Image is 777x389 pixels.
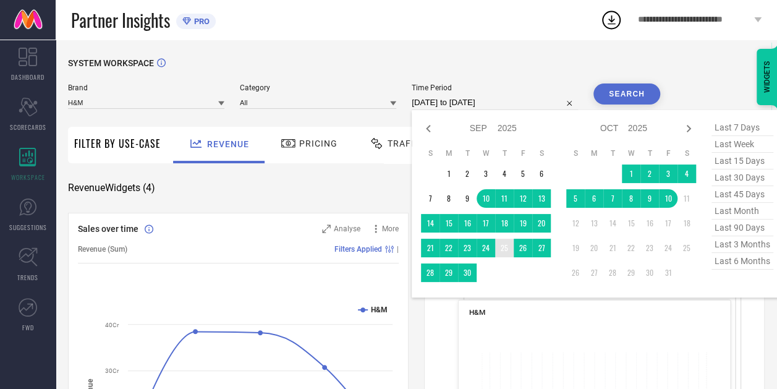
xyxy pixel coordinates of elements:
td: Sat Sep 27 2025 [532,239,551,257]
td: Fri Oct 24 2025 [659,239,677,257]
td: Sun Oct 19 2025 [566,239,585,257]
div: Next month [681,121,696,136]
span: last month [711,203,773,220]
span: H&M [469,308,485,317]
td: Mon Sep 15 2025 [439,214,458,233]
td: Thu Oct 23 2025 [640,239,659,257]
span: Filter By Use-Case [74,136,161,151]
td: Wed Sep 10 2025 [477,189,495,208]
span: TRENDS [17,273,38,282]
td: Mon Sep 08 2025 [439,189,458,208]
span: Revenue [207,139,249,149]
td: Wed Oct 29 2025 [622,263,640,282]
td: Mon Oct 13 2025 [585,214,603,233]
td: Thu Oct 16 2025 [640,214,659,233]
td: Wed Oct 01 2025 [622,165,640,183]
td: Thu Sep 25 2025 [495,239,514,257]
th: Wednesday [477,148,495,158]
div: Previous month [421,121,436,136]
span: FWD [22,323,34,332]
td: Wed Oct 22 2025 [622,239,640,257]
span: DASHBOARD [11,72,45,82]
span: Time Period [412,83,578,92]
span: Partner Insights [71,7,170,33]
span: Brand [68,83,224,92]
td: Fri Sep 12 2025 [514,189,532,208]
th: Monday [439,148,458,158]
td: Sun Oct 26 2025 [566,263,585,282]
td: Sun Sep 07 2025 [421,189,439,208]
th: Thursday [495,148,514,158]
td: Fri Sep 26 2025 [514,239,532,257]
td: Tue Sep 09 2025 [458,189,477,208]
td: Sat Oct 25 2025 [677,239,696,257]
td: Mon Oct 27 2025 [585,263,603,282]
th: Friday [659,148,677,158]
td: Wed Oct 08 2025 [622,189,640,208]
span: last 15 days [711,153,773,169]
td: Mon Sep 29 2025 [439,263,458,282]
td: Thu Sep 04 2025 [495,165,514,183]
td: Fri Oct 03 2025 [659,165,677,183]
td: Sat Sep 06 2025 [532,165,551,183]
th: Monday [585,148,603,158]
td: Sun Sep 21 2025 [421,239,439,257]
td: Fri Oct 10 2025 [659,189,677,208]
text: H&M [371,306,388,314]
span: last 30 days [711,169,773,186]
td: Thu Oct 09 2025 [640,189,659,208]
span: last 3 months [711,236,773,253]
td: Wed Sep 24 2025 [477,239,495,257]
td: Sat Sep 20 2025 [532,214,551,233]
input: Select time period [412,95,578,110]
td: Sat Oct 04 2025 [677,165,696,183]
text: 30Cr [105,367,119,374]
span: last 7 days [711,119,773,136]
span: Pricing [299,139,338,148]
td: Wed Oct 15 2025 [622,214,640,233]
td: Tue Oct 21 2025 [603,239,622,257]
td: Fri Sep 05 2025 [514,165,532,183]
span: PRO [191,17,210,26]
td: Mon Oct 20 2025 [585,239,603,257]
span: last 90 days [711,220,773,236]
th: Thursday [640,148,659,158]
span: last 6 months [711,253,773,270]
span: Analyse [334,224,360,233]
button: Search [593,83,660,105]
td: Tue Sep 02 2025 [458,165,477,183]
span: Category [240,83,396,92]
td: Thu Oct 30 2025 [640,263,659,282]
td: Fri Sep 19 2025 [514,214,532,233]
td: Mon Oct 06 2025 [585,189,603,208]
td: Tue Sep 30 2025 [458,263,477,282]
td: Sun Oct 05 2025 [566,189,585,208]
div: Open download list [600,9,622,31]
span: Revenue Widgets ( 4 ) [68,182,155,194]
span: last 45 days [711,186,773,203]
th: Friday [514,148,532,158]
th: Saturday [532,148,551,158]
td: Fri Oct 17 2025 [659,214,677,233]
td: Sun Sep 14 2025 [421,214,439,233]
td: Mon Sep 01 2025 [439,165,458,183]
td: Fri Oct 31 2025 [659,263,677,282]
span: More [382,224,399,233]
td: Sat Oct 11 2025 [677,189,696,208]
span: Revenue (Sum) [78,245,127,254]
span: SYSTEM WORKSPACE [68,58,154,68]
th: Sunday [421,148,439,158]
td: Tue Sep 23 2025 [458,239,477,257]
th: Sunday [566,148,585,158]
th: Tuesday [603,148,622,158]
td: Tue Oct 07 2025 [603,189,622,208]
th: Saturday [677,148,696,158]
span: Filters Applied [334,245,382,254]
td: Sun Sep 28 2025 [421,263,439,282]
td: Sat Sep 13 2025 [532,189,551,208]
th: Wednesday [622,148,640,158]
td: Mon Sep 22 2025 [439,239,458,257]
td: Sat Oct 18 2025 [677,214,696,233]
span: | [397,245,399,254]
th: Tuesday [458,148,477,158]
